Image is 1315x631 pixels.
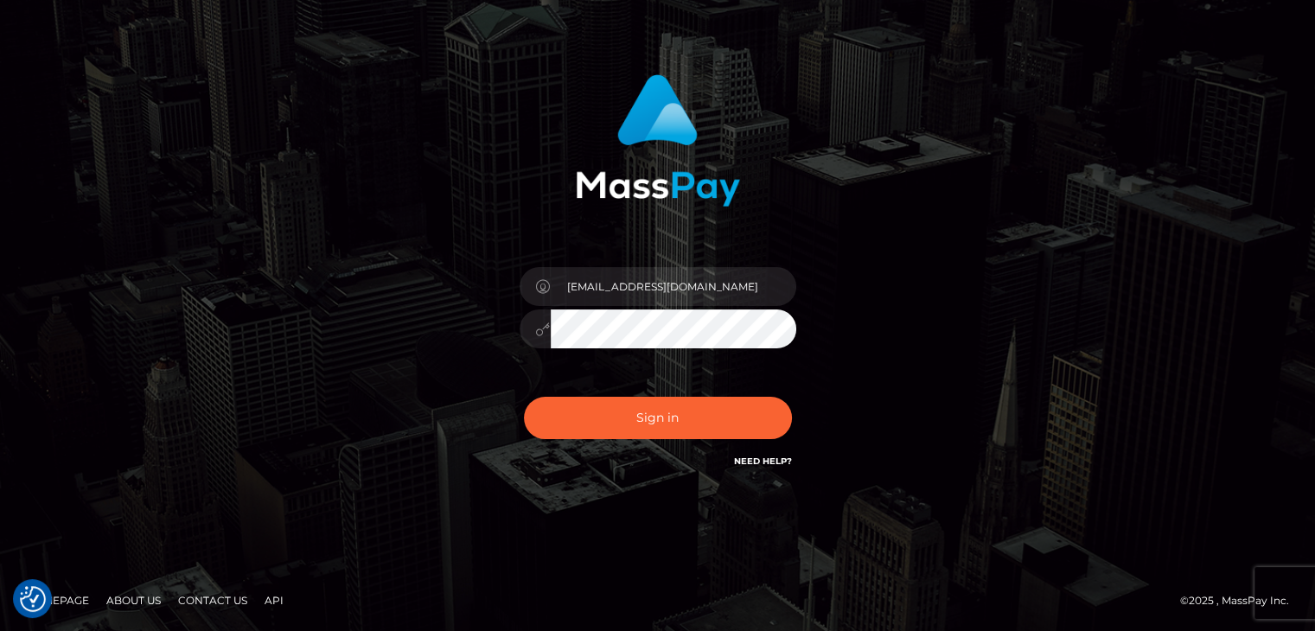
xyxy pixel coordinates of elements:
div: © 2025 , MassPay Inc. [1180,591,1302,610]
button: Consent Preferences [20,586,46,612]
img: Revisit consent button [20,586,46,612]
a: API [258,587,290,614]
a: Need Help? [734,456,792,467]
input: Username... [551,267,796,306]
button: Sign in [524,397,792,439]
a: About Us [99,587,168,614]
a: Homepage [19,587,96,614]
a: Contact Us [171,587,254,614]
img: MassPay Login [576,74,740,207]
